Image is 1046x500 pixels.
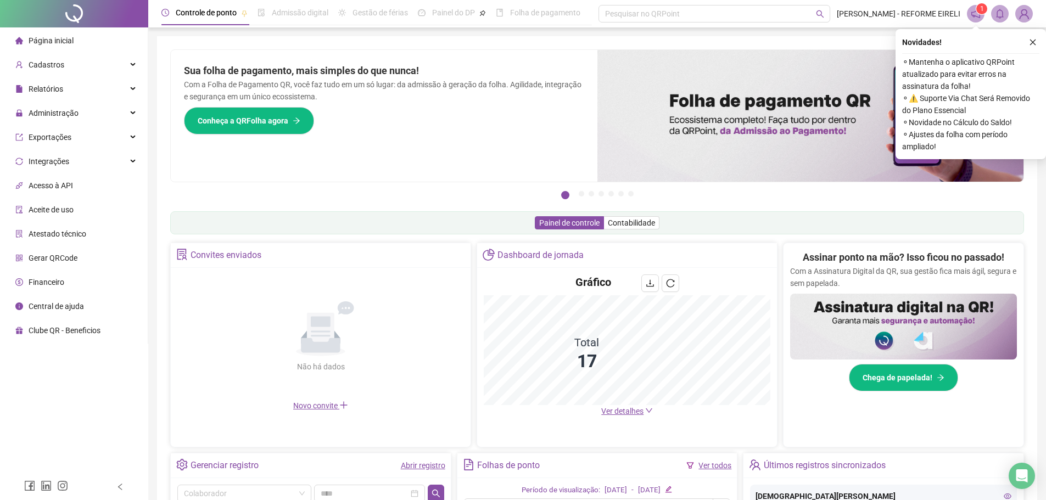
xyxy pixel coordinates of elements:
[902,56,1039,92] span: ⚬ Mantenha o aplicativo QRPoint atualizado para evitar erros na assinatura da folha!
[15,327,23,334] span: gift
[628,191,634,196] button: 7
[605,485,627,496] div: [DATE]
[579,191,584,196] button: 2
[837,8,960,20] span: [PERSON_NAME] - REFORME EIRELI
[497,246,584,265] div: Dashboard de jornada
[1009,463,1035,489] div: Open Intercom Messenger
[29,36,74,45] span: Página inicial
[418,9,426,16] span: dashboard
[15,182,23,189] span: api
[353,8,408,17] span: Gestão de férias
[29,302,84,311] span: Central de ajuda
[463,459,474,470] span: file-text
[902,128,1039,153] span: ⚬ Ajustes da folha com período ampliado!
[29,60,64,69] span: Cadastros
[980,5,984,13] span: 1
[184,107,314,134] button: Conheça a QRFolha agora
[638,485,661,496] div: [DATE]
[575,274,611,290] h4: Gráfico
[29,254,77,262] span: Gerar QRCode
[849,364,958,391] button: Chega de papelada!
[522,485,600,496] div: Período de visualização:
[41,480,52,491] span: linkedin
[29,229,86,238] span: Atestado técnico
[666,279,675,288] span: reload
[29,205,74,214] span: Aceite de uso
[764,456,886,475] div: Últimos registros sincronizados
[176,249,188,260] span: solution
[15,109,23,117] span: lock
[29,85,63,93] span: Relatórios
[749,459,760,470] span: team
[15,302,23,310] span: info-circle
[631,485,634,496] div: -
[15,158,23,165] span: sync
[15,61,23,69] span: user-add
[184,78,584,103] p: Com a Folha de Pagamento QR, você faz tudo em um só lugar: da admissão à geração da folha. Agilid...
[971,9,981,19] span: notification
[1029,38,1037,46] span: close
[937,374,944,381] span: arrow-right
[15,254,23,262] span: qrcode
[995,9,1005,19] span: bell
[589,191,594,196] button: 3
[477,456,540,475] div: Folhas de ponto
[29,326,100,335] span: Clube QR - Beneficios
[561,191,569,199] button: 1
[15,206,23,214] span: audit
[432,8,475,17] span: Painel do DP
[15,85,23,93] span: file
[15,230,23,238] span: solution
[1004,492,1011,500] span: eye
[790,265,1017,289] p: Com a Assinatura Digital da QR, sua gestão fica mais ágil, segura e sem papelada.
[24,480,35,491] span: facebook
[597,50,1024,182] img: banner%2F8d14a306-6205-4263-8e5b-06e9a85ad873.png
[29,157,69,166] span: Integrações
[510,8,580,17] span: Folha de pagamento
[618,191,624,196] button: 6
[665,486,672,493] span: edit
[57,480,68,491] span: instagram
[902,92,1039,116] span: ⚬ ⚠️ Suporte Via Chat Será Removido do Plano Essencial
[479,10,486,16] span: pushpin
[176,459,188,470] span: setting
[29,181,73,190] span: Acesso à API
[539,218,600,227] span: Painel de controle
[645,407,653,414] span: down
[432,489,440,498] span: search
[184,63,584,78] h2: Sua folha de pagamento, mais simples do que nunca!
[258,9,265,16] span: file-done
[241,10,248,16] span: pushpin
[272,8,328,17] span: Admissão digital
[198,115,288,127] span: Conheça a QRFolha agora
[293,117,300,125] span: arrow-right
[29,133,71,142] span: Exportações
[29,109,79,117] span: Administração
[15,133,23,141] span: export
[339,401,348,409] span: plus
[496,9,504,16] span: book
[338,9,346,16] span: sun
[270,361,371,373] div: Não há dados
[191,456,259,475] div: Gerenciar registro
[646,279,655,288] span: download
[803,250,1004,265] h2: Assinar ponto na mão? Isso ficou no passado!
[698,461,731,470] a: Ver todos
[790,294,1017,359] img: banner%2F02c71560-61a6-44d4-94b9-c8ab97240462.png
[29,278,64,286] span: Financeiro
[161,9,169,16] span: clock-circle
[483,249,494,260] span: pie-chart
[902,36,942,48] span: Novidades !
[976,3,987,14] sup: 1
[601,407,653,415] a: Ver detalhes down
[1016,5,1032,22] img: 70416
[863,372,932,384] span: Chega de papelada!
[401,461,445,470] a: Abrir registro
[686,462,694,469] span: filter
[598,191,604,196] button: 4
[15,278,23,286] span: dollar
[608,218,655,227] span: Contabilidade
[293,401,348,410] span: Novo convite
[191,246,261,265] div: Convites enviados
[116,483,124,491] span: left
